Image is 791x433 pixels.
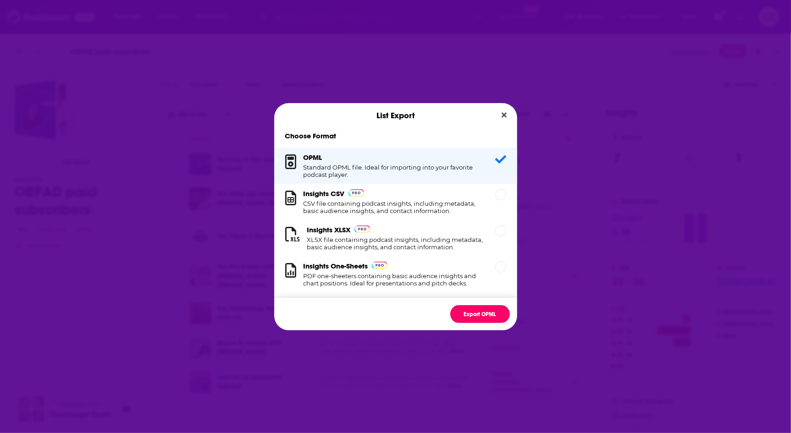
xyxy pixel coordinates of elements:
h1: Choose Format [274,132,517,140]
h3: Insights One-Sheets [304,262,368,270]
h3: Insights CSV [304,189,345,198]
button: Export OPML [450,305,510,323]
h3: Insights XLSX [307,225,351,234]
div: List Export [274,103,517,128]
img: Podchaser Pro [354,225,371,233]
h1: PDF one-sheeters containing basic audience insights and chart positions. Ideal for presentations ... [304,272,484,287]
button: Close [498,110,510,121]
img: Podchaser Pro [348,189,365,197]
h1: CSV file containing podcast insights, including metadata, basic audience insights, and contact in... [304,200,484,214]
h1: XLSX file containing podcast insights, including metadata, basic audience insights, and contact i... [307,236,484,251]
img: Podchaser Pro [372,262,388,269]
h1: Standard OPML file. Ideal for importing into your favorite podcast player. [304,164,484,178]
h3: OPML [304,153,322,162]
